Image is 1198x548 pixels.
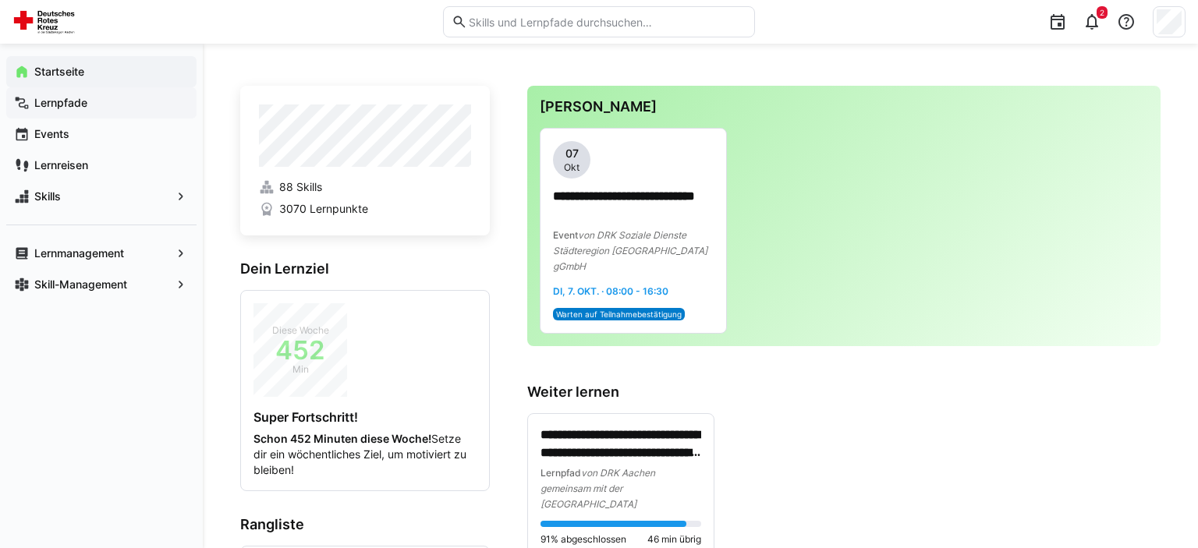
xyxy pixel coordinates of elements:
[279,179,322,195] span: 88 Skills
[540,98,1148,115] h3: [PERSON_NAME]
[553,285,668,297] span: Di, 7. Okt. · 08:00 - 16:30
[541,467,655,510] span: von DRK Aachen gemeinsam mit der [GEOGRAPHIC_DATA]
[553,229,578,241] span: Event
[556,309,682,319] span: Warten auf Teilnahmebestätigung
[541,533,626,546] span: 91% abgeschlossen
[564,161,580,174] span: Okt
[253,409,477,425] h4: Super Fortschritt!
[553,229,707,272] span: von DRK Soziale Dienste Städteregion [GEOGRAPHIC_DATA] gGmbH
[240,260,490,278] h3: Dein Lernziel
[527,384,1161,401] h3: Weiter lernen
[565,146,579,161] span: 07
[467,15,746,29] input: Skills und Lernpfade durchsuchen…
[253,432,431,445] strong: Schon 452 Minuten diese Woche!
[1100,8,1104,17] span: 2
[240,516,490,533] h3: Rangliste
[541,467,581,479] span: Lernpfad
[279,201,368,217] span: 3070 Lernpunkte
[253,431,477,478] p: Setze dir ein wöchentliches Ziel, um motiviert zu bleiben!
[647,533,701,546] span: 46 min übrig
[259,179,471,195] a: 88 Skills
